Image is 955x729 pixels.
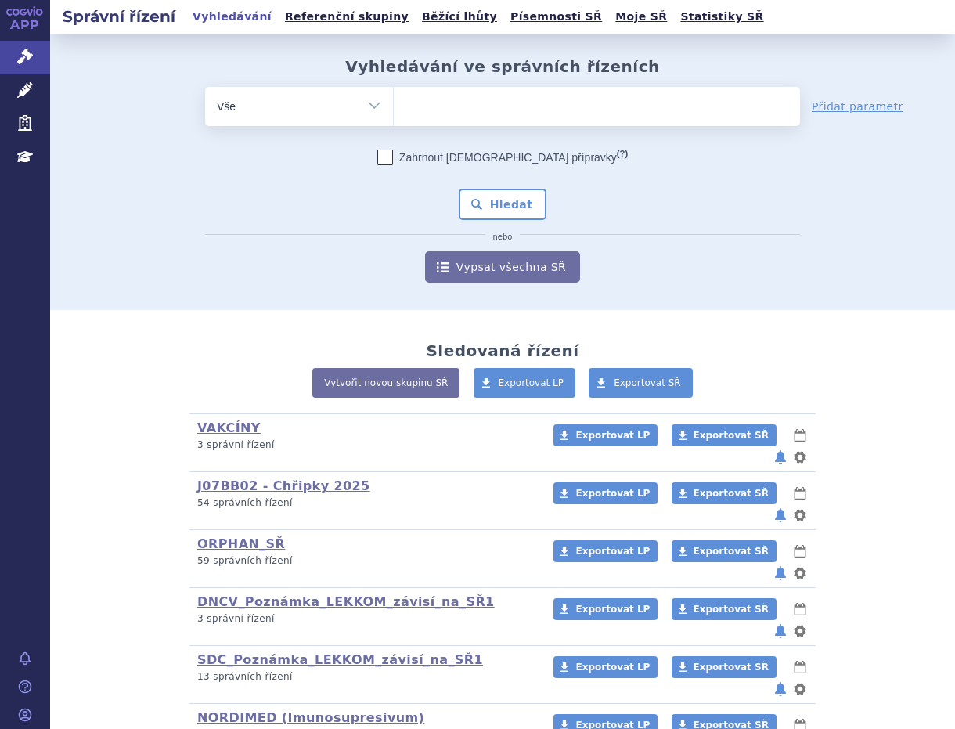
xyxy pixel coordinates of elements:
span: Exportovat SŘ [694,488,769,499]
a: Vypsat všechna SŘ [425,251,580,283]
a: ORPHAN_SŘ [197,536,285,551]
p: 13 správních řízení [197,670,533,684]
a: Běžící lhůty [417,6,502,27]
a: Statistiky SŘ [676,6,768,27]
button: lhůty [792,600,808,619]
span: Exportovat LP [575,662,650,673]
h2: Vyhledávání ve správních řízeních [345,57,660,76]
button: nastavení [792,448,808,467]
a: Exportovat SŘ [589,368,693,398]
a: Přidat parametr [812,99,903,114]
p: 54 správních řízení [197,496,533,510]
button: nastavení [792,680,808,698]
button: notifikace [773,680,788,698]
a: Exportovat LP [553,598,658,620]
button: lhůty [792,658,808,677]
button: nastavení [792,506,808,525]
span: Exportovat LP [575,546,650,557]
a: Referenční skupiny [280,6,413,27]
button: lhůty [792,426,808,445]
h2: Správní řízení [50,5,188,27]
i: nebo [485,233,521,242]
label: Zahrnout [DEMOGRAPHIC_DATA] přípravky [377,150,628,165]
a: Moje SŘ [611,6,672,27]
a: Exportovat LP [553,656,658,678]
p: 59 správních řízení [197,554,533,568]
span: Exportovat SŘ [614,377,681,388]
button: nastavení [792,564,808,583]
a: DNCV_Poznámka_LEKKOM_závisí_na_SŘ1 [197,594,495,609]
button: Hledat [459,189,547,220]
button: nastavení [792,622,808,641]
p: 3 správní řízení [197,612,533,626]
span: Exportovat SŘ [694,546,769,557]
a: SDC_Poznámka_LEKKOM_závisí_na_SŘ1 [197,652,483,667]
a: Písemnosti SŘ [506,6,607,27]
button: notifikace [773,622,788,641]
a: J07BB02 - Chřipky 2025 [197,478,370,493]
a: VAKCÍNY [197,420,261,435]
span: Exportovat SŘ [694,662,769,673]
a: Exportovat LP [553,424,658,446]
span: Exportovat LP [575,430,650,441]
abbr: (?) [617,149,628,159]
a: Vyhledávání [188,6,276,27]
p: 3 správní řízení [197,438,533,452]
button: notifikace [773,564,788,583]
span: Exportovat SŘ [694,604,769,615]
a: Exportovat SŘ [672,482,777,504]
span: Exportovat SŘ [694,430,769,441]
a: Vytvořit novou skupinu SŘ [312,368,459,398]
button: notifikace [773,448,788,467]
a: Exportovat SŘ [672,598,777,620]
button: notifikace [773,506,788,525]
button: lhůty [792,542,808,561]
h2: Sledovaná řízení [426,341,578,360]
span: Exportovat LP [575,488,650,499]
a: Exportovat SŘ [672,540,777,562]
button: lhůty [792,484,808,503]
a: NORDIMED (Imunosupresivum) [197,710,424,725]
a: Exportovat SŘ [672,656,777,678]
a: Exportovat LP [474,368,576,398]
a: Exportovat SŘ [672,424,777,446]
span: Exportovat LP [499,377,564,388]
span: Exportovat LP [575,604,650,615]
a: Exportovat LP [553,482,658,504]
a: Exportovat LP [553,540,658,562]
